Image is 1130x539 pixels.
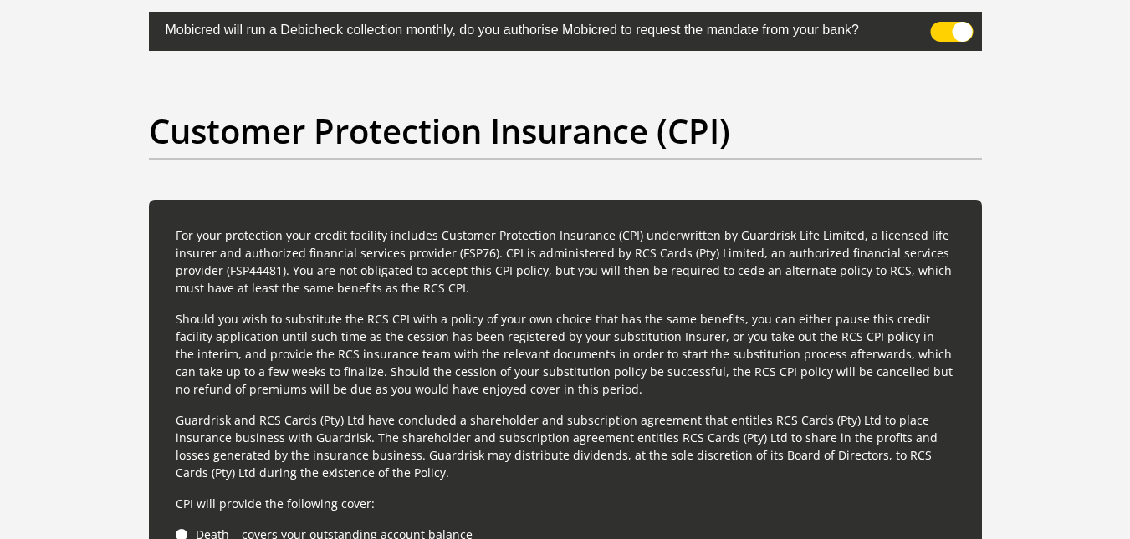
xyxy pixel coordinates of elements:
[176,411,955,481] p: Guardrisk and RCS Cards (Pty) Ltd have concluded a shareholder and subscription agreement that en...
[176,226,955,297] p: For your protection your credit facility includes Customer Protection Insurance (CPI) underwritte...
[176,495,955,512] p: CPI will provide the following cover:
[149,111,982,151] h2: Customer Protection Insurance (CPI)
[149,12,898,44] label: Mobicred will run a Debicheck collection monthly, do you authorise Mobicred to request the mandat...
[176,310,955,398] p: Should you wish to substitute the RCS CPI with a policy of your own choice that has the same bene...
